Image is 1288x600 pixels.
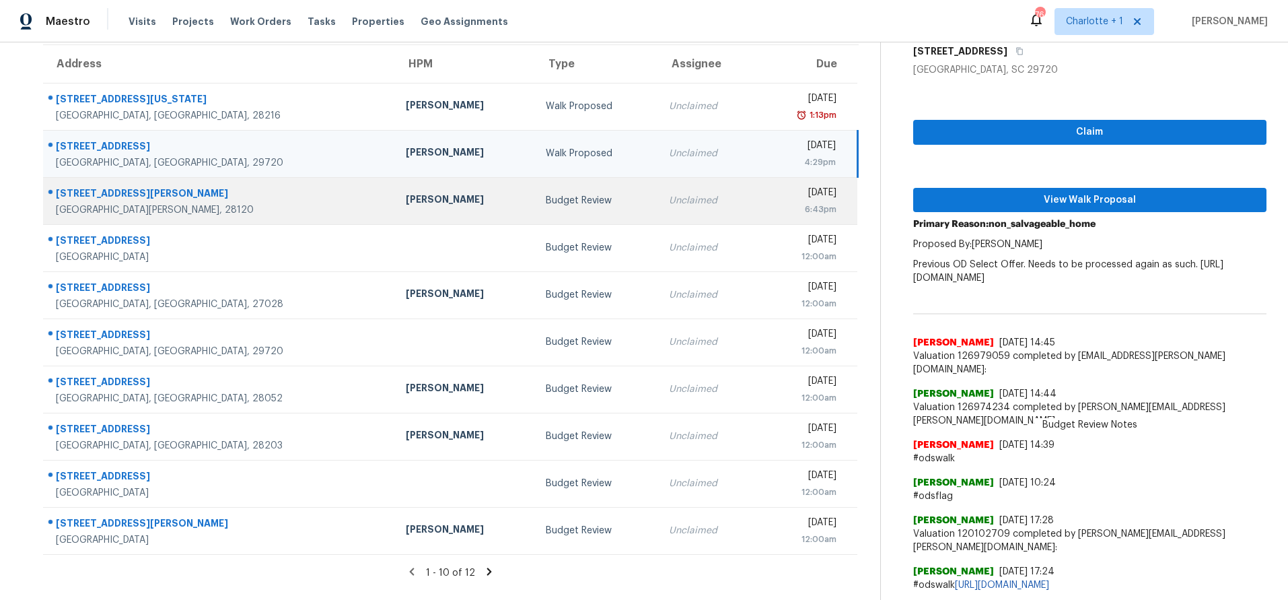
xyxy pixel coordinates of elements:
[406,381,524,398] div: [PERSON_NAME]
[352,15,404,28] span: Properties
[56,439,384,453] div: [GEOGRAPHIC_DATA], [GEOGRAPHIC_DATA], 28203
[913,578,1266,592] span: #odswalk
[56,516,384,533] div: [STREET_ADDRESS][PERSON_NAME]
[913,452,1266,465] span: #odswalk
[56,234,384,251] div: [STREET_ADDRESS]
[546,147,648,160] div: Walk Proposed
[129,15,156,28] span: Visits
[406,428,524,445] div: [PERSON_NAME]
[421,15,508,28] span: Geo Assignments
[56,203,384,217] div: [GEOGRAPHIC_DATA][PERSON_NAME], 28120
[913,220,1096,229] b: Primary Reason: non_salvageable_home
[535,45,659,83] th: Type
[56,533,384,547] div: [GEOGRAPHIC_DATA]
[767,516,836,533] div: [DATE]
[767,344,836,358] div: 12:00am
[56,92,384,109] div: [STREET_ADDRESS][US_STATE]
[924,192,1256,209] span: View Walk Proposal
[669,524,746,537] div: Unclaimed
[172,15,214,28] span: Projects
[1007,39,1026,63] button: Copy Address
[56,375,384,392] div: [STREET_ADDRESS]
[546,288,648,302] div: Budget Review
[56,392,384,405] div: [GEOGRAPHIC_DATA], [GEOGRAPHIC_DATA], 28052
[426,568,475,578] span: 1 - 10 of 12
[999,440,1054,450] span: [DATE] 14:39
[56,486,384,500] div: [GEOGRAPHIC_DATA]
[756,45,857,83] th: Due
[546,241,648,255] div: Budget Review
[669,477,746,490] div: Unclaimed
[913,401,1266,428] span: Valuation 126974234 completed by [PERSON_NAME][EMAIL_ADDRESS][PERSON_NAME][DOMAIN_NAME]:
[546,524,648,537] div: Budget Review
[913,438,994,452] span: [PERSON_NAME]
[913,514,994,527] span: [PERSON_NAME]
[767,391,836,405] div: 12:00am
[767,374,836,391] div: [DATE]
[767,533,836,546] div: 12:00am
[913,120,1266,145] button: Claim
[767,156,836,169] div: 4:29pm
[999,567,1054,576] span: [DATE] 17:24
[913,188,1266,213] button: View Walk Proposal
[767,203,836,216] div: 6:43pm
[669,335,746,349] div: Unclaimed
[546,194,648,207] div: Budget Review
[669,194,746,207] div: Unclaimed
[406,193,524,209] div: [PERSON_NAME]
[406,98,524,115] div: [PERSON_NAME]
[913,238,1266,251] p: Proposed By: [PERSON_NAME]
[913,44,1007,58] h5: [STREET_ADDRESS]
[56,469,384,486] div: [STREET_ADDRESS]
[767,250,836,263] div: 12:00am
[308,17,336,26] span: Tasks
[913,565,994,578] span: [PERSON_NAME]
[913,258,1266,285] p: Previous OD Select Offer. Needs to be processed again as such. [URL][DOMAIN_NAME]
[546,100,648,113] div: Walk Proposed
[669,100,746,113] div: Unclaimed
[669,382,746,396] div: Unclaimed
[546,430,648,443] div: Budget Review
[56,139,384,156] div: [STREET_ADDRESS]
[43,45,395,83] th: Address
[999,478,1056,488] span: [DATE] 10:24
[56,328,384,345] div: [STREET_ADDRESS]
[767,438,836,452] div: 12:00am
[56,251,384,264] div: [GEOGRAPHIC_DATA]
[1186,15,1268,28] span: [PERSON_NAME]
[913,527,1266,554] span: Valuation 120102709 completed by [PERSON_NAME][EMAIL_ADDRESS][PERSON_NAME][DOMAIN_NAME]:
[913,336,994,349] span: [PERSON_NAME]
[56,345,384,358] div: [GEOGRAPHIC_DATA], [GEOGRAPHIC_DATA], 29720
[406,145,524,162] div: [PERSON_NAME]
[767,297,836,310] div: 12:00am
[56,281,384,298] div: [STREET_ADDRESS]
[56,298,384,311] div: [GEOGRAPHIC_DATA], [GEOGRAPHIC_DATA], 27028
[546,382,648,396] div: Budget Review
[767,422,836,438] div: [DATE]
[1035,8,1044,22] div: 76
[669,241,746,255] div: Unclaimed
[546,335,648,349] div: Budget Review
[56,156,384,170] div: [GEOGRAPHIC_DATA], [GEOGRAPHIC_DATA], 29720
[406,287,524,304] div: [PERSON_NAME]
[658,45,756,83] th: Assignee
[913,349,1266,376] span: Valuation 126979059 completed by [EMAIL_ADDRESS][PERSON_NAME][DOMAIN_NAME]:
[669,147,746,160] div: Unclaimed
[767,92,836,108] div: [DATE]
[999,389,1057,399] span: [DATE] 14:44
[56,109,384,123] div: [GEOGRAPHIC_DATA], [GEOGRAPHIC_DATA], 28216
[767,486,836,499] div: 12:00am
[56,187,384,203] div: [STREET_ADDRESS][PERSON_NAME]
[913,490,1266,503] span: #odsflag
[767,469,836,486] div: [DATE]
[1066,15,1123,28] span: Charlotte + 1
[230,15,291,28] span: Work Orders
[955,580,1049,590] a: [URL][DOMAIN_NAME]
[1034,418,1145,432] span: Budget Review Notes
[56,422,384,439] div: [STREET_ADDRESS]
[913,476,994,490] span: [PERSON_NAME]
[913,63,1266,77] div: [GEOGRAPHIC_DATA], SC 29720
[767,280,836,297] div: [DATE]
[924,124,1256,141] span: Claim
[796,108,807,122] img: Overdue Alarm Icon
